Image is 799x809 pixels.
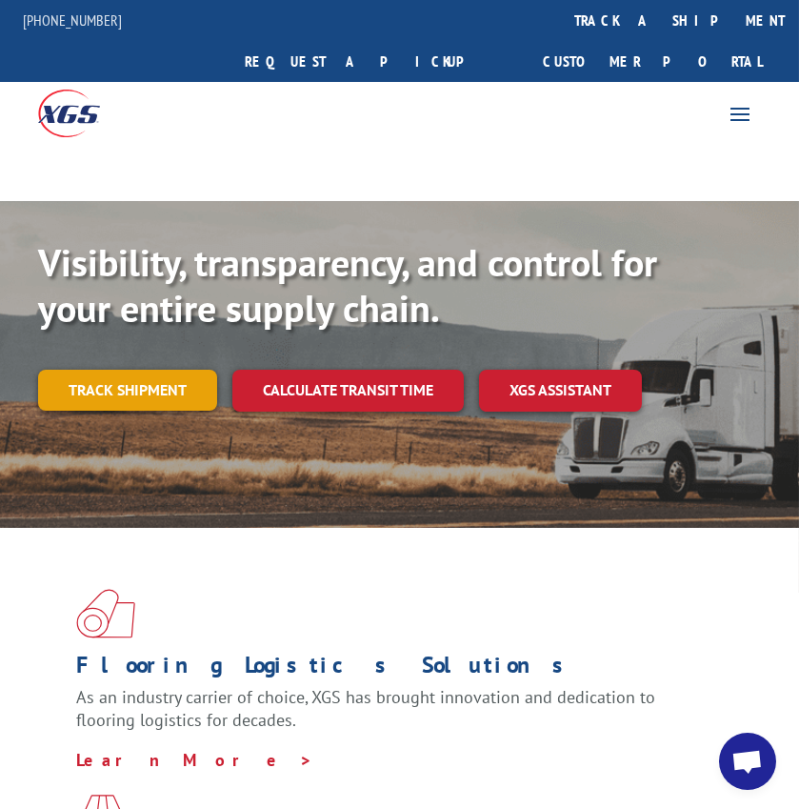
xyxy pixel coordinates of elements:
[23,10,122,30] a: [PHONE_NUMBER]
[479,370,642,411] a: XGS ASSISTANT
[232,370,464,411] a: Calculate transit time
[38,237,657,333] b: Visibility, transparency, and control for your entire supply chain.
[76,654,709,686] h1: Flooring Logistics Solutions
[38,370,217,410] a: Track shipment
[719,733,776,790] a: Open chat
[76,589,135,638] img: xgs-icon-total-supply-chain-intelligence-red
[230,41,506,82] a: Request a pickup
[529,41,776,82] a: Customer Portal
[76,686,655,731] span: As an industry carrier of choice, XGS has brought innovation and dedication to flooring logistics...
[76,749,313,771] a: Learn More >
